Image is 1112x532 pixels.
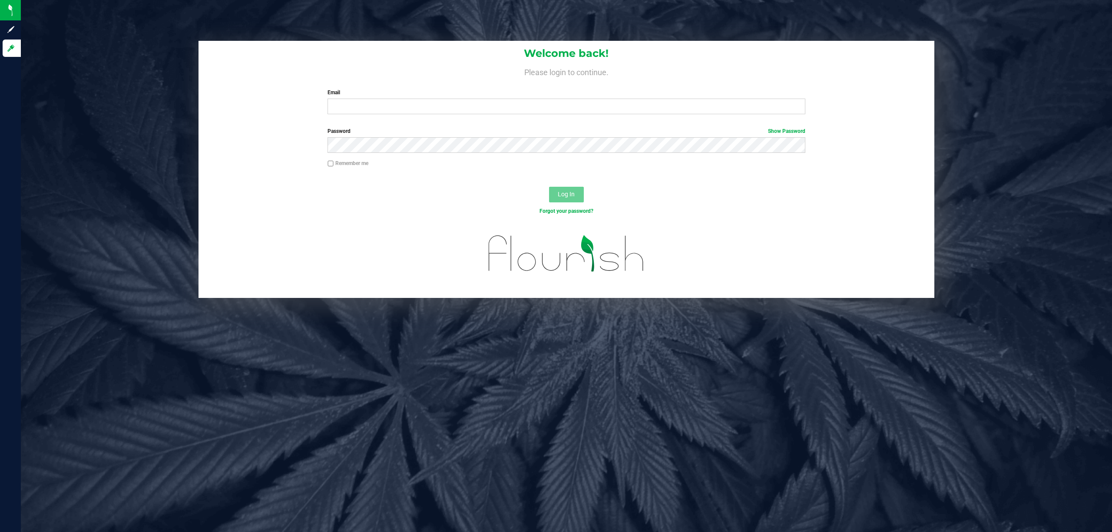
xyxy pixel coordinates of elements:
img: flourish_logo.svg [474,224,659,283]
inline-svg: Sign up [7,25,15,34]
inline-svg: Log in [7,44,15,53]
a: Show Password [768,128,805,134]
button: Log In [549,187,584,202]
span: Log In [558,191,575,198]
a: Forgot your password? [539,208,593,214]
span: Password [328,128,351,134]
h4: Please login to continue. [199,66,935,76]
h1: Welcome back! [199,48,935,59]
input: Remember me [328,161,334,167]
label: Remember me [328,159,368,167]
label: Email [328,89,805,96]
